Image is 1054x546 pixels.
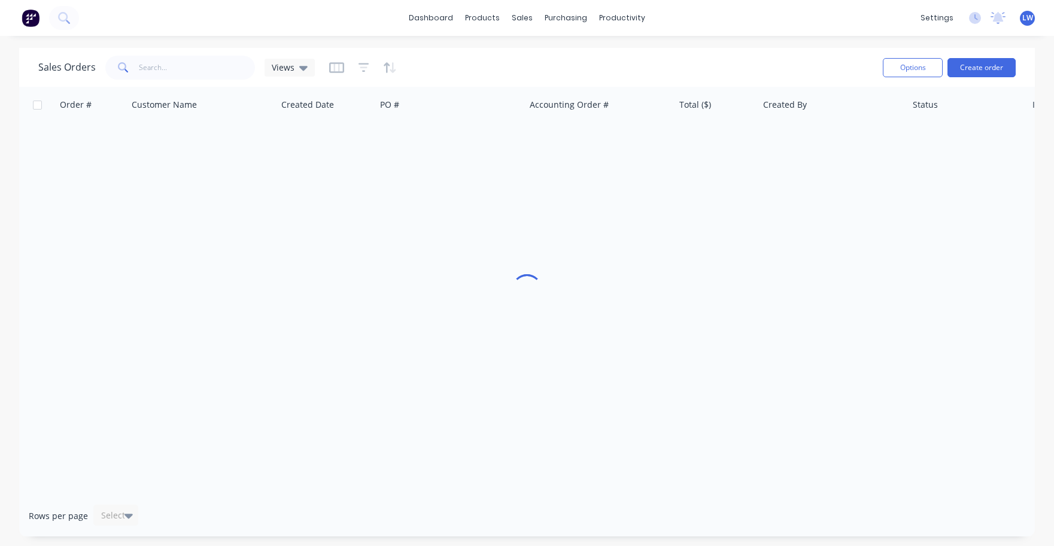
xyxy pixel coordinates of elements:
div: settings [915,9,959,27]
button: Options [883,58,943,77]
img: Factory [22,9,40,27]
div: Total ($) [679,99,711,111]
input: Search... [139,56,256,80]
div: Accounting Order # [530,99,609,111]
div: Customer Name [132,99,197,111]
h1: Sales Orders [38,62,96,73]
span: Views [272,61,294,74]
div: Select... [101,509,132,521]
span: Rows per page [29,510,88,522]
a: dashboard [403,9,459,27]
div: purchasing [539,9,593,27]
span: LW [1022,13,1033,23]
div: PO # [380,99,399,111]
button: Create order [947,58,1016,77]
div: sales [506,9,539,27]
div: products [459,9,506,27]
div: Created By [763,99,807,111]
div: Order # [60,99,92,111]
div: Created Date [281,99,334,111]
div: Status [913,99,938,111]
div: productivity [593,9,651,27]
